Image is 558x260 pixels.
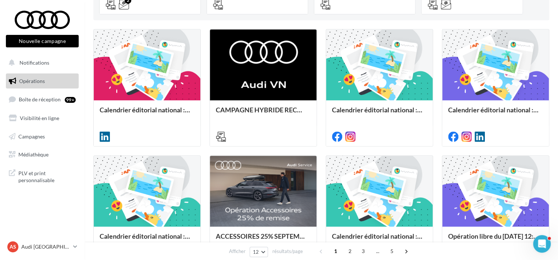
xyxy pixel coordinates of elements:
[372,245,383,257] span: ...
[330,245,341,257] span: 1
[216,106,311,121] div: CAMPAGNE HYBRIDE RECHARGEABLE
[448,106,543,121] div: Calendrier éditorial national : semaine du 08.09 au 14.09
[20,115,59,121] span: Visibilité en ligne
[386,245,398,257] span: 5
[65,97,76,103] div: 99+
[4,129,80,144] a: Campagnes
[533,235,551,253] iframe: Intercom live chat
[6,240,79,254] a: AS Audi [GEOGRAPHIC_DATA]
[229,248,246,255] span: Afficher
[100,106,194,121] div: Calendrier éditorial national : semaine du 22.09 au 28.09
[216,232,311,247] div: ACCESSOIRES 25% SEPTEMBRE - AUDI SERVICE
[19,96,61,102] span: Boîte de réception
[18,168,76,184] span: PLV et print personnalisable
[10,243,16,250] span: AS
[253,249,259,255] span: 12
[250,247,268,257] button: 12
[357,245,369,257] span: 3
[19,78,45,84] span: Opérations
[19,59,49,66] span: Notifications
[21,243,70,250] p: Audi [GEOGRAPHIC_DATA]
[332,106,427,121] div: Calendrier éditorial national : semaine du 15.09 au 21.09
[18,151,49,158] span: Médiathèque
[4,111,80,126] a: Visibilité en ligne
[448,232,543,247] div: Opération libre du [DATE] 12:06
[4,147,80,162] a: Médiathèque
[4,73,80,89] a: Opérations
[332,232,427,247] div: Calendrier éditorial national : du 02.09 au 09.09
[100,232,194,247] div: Calendrier éditorial national : du 02.09 au 15.09
[272,248,303,255] span: résultats/page
[4,165,80,187] a: PLV et print personnalisable
[4,55,77,71] button: Notifications
[4,91,80,107] a: Boîte de réception99+
[18,133,45,139] span: Campagnes
[6,35,79,47] button: Nouvelle campagne
[344,245,356,257] span: 2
